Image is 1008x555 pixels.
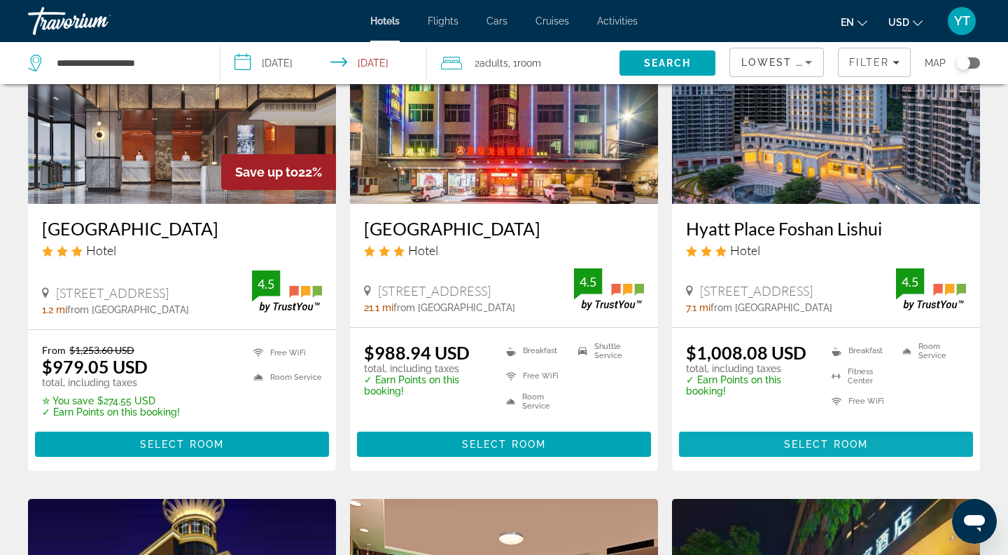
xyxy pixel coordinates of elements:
[220,42,427,84] button: Select check in and out date
[849,57,889,68] span: Filter
[86,242,116,258] span: Hotel
[393,302,515,313] span: from [GEOGRAPHIC_DATA]
[42,406,180,418] p: ✓ Earn Points on this booking!
[825,392,895,411] li: Free WiFi
[517,57,541,69] span: Room
[486,15,507,27] a: Cars
[42,377,180,388] p: total, including taxes
[825,342,895,360] li: Breakfast
[644,57,692,69] span: Search
[535,15,569,27] a: Cruises
[686,242,966,258] div: 3 star Hotel
[246,369,322,386] li: Room Service
[252,270,322,312] img: TrustYou guest rating badge
[364,242,644,258] div: 3 star Hotel
[462,439,546,450] span: Select Room
[838,48,911,77] button: Filters
[364,363,489,374] p: total, including taxes
[574,268,644,310] img: TrustYou guest rating badge
[428,15,458,27] a: Flights
[42,218,322,239] a: [GEOGRAPHIC_DATA]
[784,439,868,450] span: Select Room
[895,342,966,360] li: Room Service
[427,42,619,84] button: Travelers: 2 adults, 0 children
[252,275,280,292] div: 4.5
[841,17,854,28] span: en
[925,53,946,73] span: Map
[619,50,715,76] button: Search
[741,54,812,71] mat-select: Sort by
[499,392,572,411] li: Room Service
[741,57,831,68] span: Lowest Price
[499,342,572,360] li: Breakfast
[888,17,909,28] span: USD
[954,14,970,28] span: YT
[55,53,199,74] input: Search hotel destination
[42,395,180,406] p: $274.55 USD
[42,395,94,406] span: ✮ You save
[357,432,651,457] button: Select Room
[364,342,470,363] ins: $988.94 USD
[364,374,489,397] p: ✓ Earn Points on this booking!
[67,304,189,315] span: from [GEOGRAPHIC_DATA]
[235,165,298,179] span: Save up to
[686,342,806,363] ins: $1,008.08 USD
[686,374,814,397] p: ✓ Earn Points on this booking!
[679,434,973,450] a: Select Room
[35,434,329,450] a: Select Room
[710,302,832,313] span: from [GEOGRAPHIC_DATA]
[841,12,867,32] button: Change language
[221,154,336,190] div: 22%
[42,304,67,315] span: 1.2 mi
[364,218,644,239] a: [GEOGRAPHIC_DATA]
[571,342,644,360] li: Shuttle Service
[597,15,638,27] a: Activities
[946,57,980,69] button: Toggle map
[679,432,973,457] button: Select Room
[475,53,508,73] span: 2
[35,432,329,457] button: Select Room
[508,53,541,73] span: , 1
[364,302,393,313] span: 21.1 mi
[42,344,66,356] span: From
[686,302,710,313] span: 7.1 mi
[370,15,400,27] a: Hotels
[700,283,813,299] span: [STREET_ADDRESS]
[944,6,980,36] button: User Menu
[69,344,134,356] del: $1,253.60 USD
[730,242,760,258] span: Hotel
[952,499,997,544] iframe: Кнопка запуска окна обмена сообщениями
[574,273,602,290] div: 4.5
[357,434,651,450] a: Select Room
[499,367,572,385] li: Free WiFi
[378,283,491,299] span: [STREET_ADDRESS]
[28,3,168,39] a: Travorium
[888,12,923,32] button: Change currency
[825,367,895,385] li: Fitness Center
[42,356,148,377] ins: $979.05 USD
[686,218,966,239] a: Hyatt Place Foshan Lishui
[408,242,438,258] span: Hotel
[246,344,322,362] li: Free WiFi
[140,439,224,450] span: Select Room
[42,242,322,258] div: 3 star Hotel
[896,273,924,290] div: 4.5
[479,57,508,69] span: Adults
[56,285,169,301] span: [STREET_ADDRESS]
[686,363,814,374] p: total, including taxes
[896,268,966,310] img: TrustYou guest rating badge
